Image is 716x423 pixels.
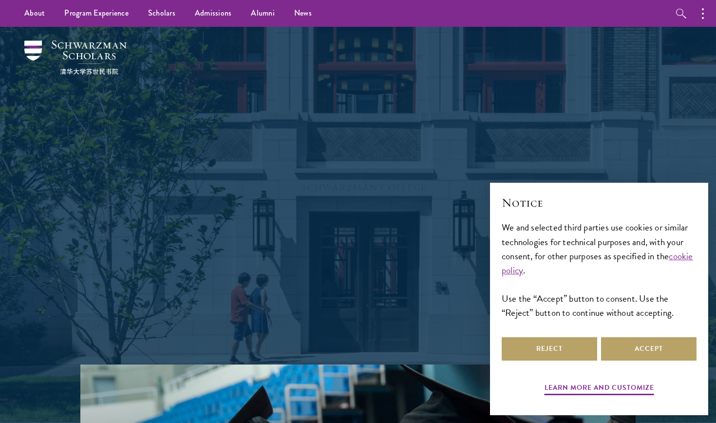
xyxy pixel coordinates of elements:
[24,40,127,75] img: Schwarzman Scholars
[601,337,697,361] button: Accept
[502,220,697,319] div: We and selected third parties use cookies or similar technologies for technical purposes and, wit...
[502,337,597,361] button: Reject
[545,382,654,397] button: Learn more and customize
[502,194,697,211] h2: Notice
[502,249,693,277] a: cookie policy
